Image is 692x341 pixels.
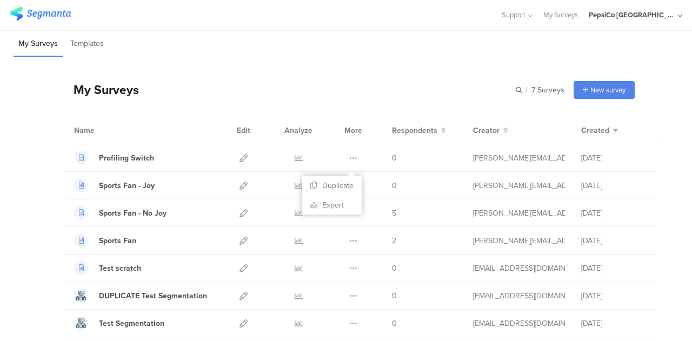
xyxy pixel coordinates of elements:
div: Test scratch [99,263,141,274]
span: 0 [392,180,397,191]
a: Export [302,195,362,215]
a: Test Segmentation [74,316,164,330]
span: | [524,84,529,96]
div: Test Segmentation [99,318,164,329]
li: My Surveys [14,31,63,57]
a: Sports Fan - No Joy [74,206,167,220]
span: 0 [392,263,397,274]
div: shai@segmanta.com [473,290,565,302]
div: [DATE] [581,152,646,164]
div: [DATE] [581,235,646,246]
span: 0 [392,152,397,164]
div: More [342,117,365,144]
div: ana.munoz@pepsico.com [473,180,565,191]
div: [DATE] [581,180,646,191]
span: 0 [392,318,397,329]
div: Sports Fan [99,235,136,246]
div: shai@segmanta.com [473,318,565,329]
div: [DATE] [581,318,646,329]
div: Profiling Switch [99,152,154,164]
span: 2 [392,235,396,246]
a: Sports Fan [74,233,136,248]
div: PepsiCo [GEOGRAPHIC_DATA] [589,10,675,20]
span: New survey [590,85,626,95]
div: [DATE] [581,290,646,302]
div: shai@segmanta.com [473,263,565,274]
div: My Surveys [63,81,139,99]
button: Duplicate [302,176,362,195]
img: segmanta logo [10,7,71,21]
span: Created [581,125,609,136]
a: Profiling Switch [74,151,154,165]
div: Sports Fan - Joy [99,180,155,191]
div: Sports Fan - No Joy [99,208,167,219]
div: ana.munoz@pepsico.com [473,208,565,219]
span: 7 Surveys [531,84,564,96]
span: 5 [392,208,396,219]
div: [DATE] [581,263,646,274]
div: Name [74,125,139,136]
div: DUPLICATE Test Segmentation [99,290,207,302]
span: Creator [473,125,500,136]
a: DUPLICATE Test Segmentation [74,289,207,303]
li: Templates [65,31,109,57]
a: Sports Fan - Joy [74,178,155,192]
div: ana.munoz@pepsico.com [473,152,565,164]
span: 0 [392,290,397,302]
div: [DATE] [581,208,646,219]
span: Support [502,10,525,20]
div: ana.munoz@pepsico.com [473,235,565,246]
button: Respondents [392,125,446,136]
span: Respondents [392,125,437,136]
div: Edit [232,117,255,144]
button: Creator [473,125,508,136]
a: Test scratch [74,261,141,275]
button: Created [581,125,618,136]
div: Analyze [282,117,315,144]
